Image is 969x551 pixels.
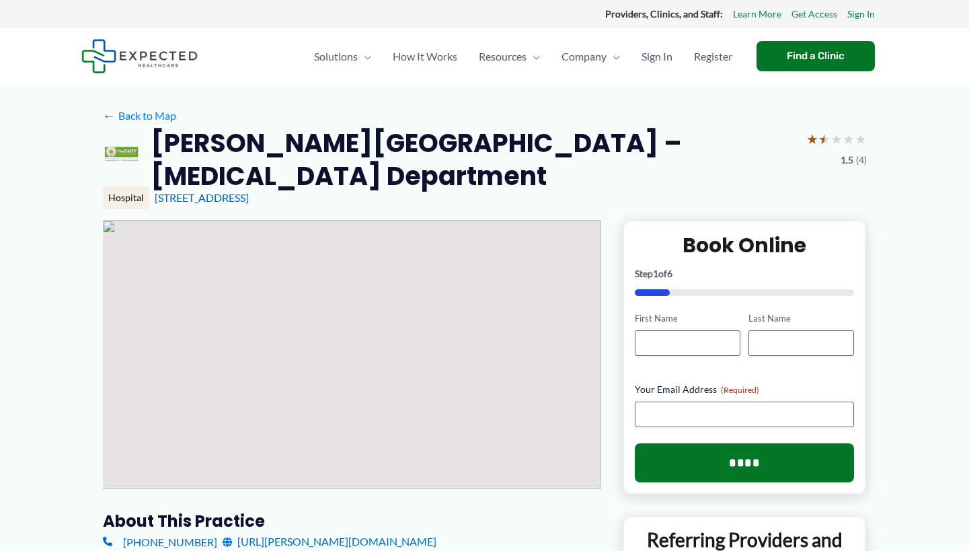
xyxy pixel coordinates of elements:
span: How It Works [393,33,457,80]
img: Expected Healthcare Logo - side, dark font, small [81,39,198,73]
a: Get Access [791,5,837,23]
nav: Primary Site Navigation [303,33,743,80]
h2: [PERSON_NAME][GEOGRAPHIC_DATA] – [MEDICAL_DATA] Department [151,126,796,193]
span: Sign In [642,33,672,80]
a: ResourcesMenu Toggle [468,33,551,80]
span: ★ [830,126,843,151]
span: ★ [818,126,830,151]
a: Learn More [733,5,781,23]
div: Hospital [103,186,149,209]
a: Sign In [631,33,683,80]
span: 1 [653,268,658,279]
a: How It Works [382,33,468,80]
span: Menu Toggle [358,33,371,80]
span: 6 [667,268,672,279]
span: Resources [479,33,527,80]
span: Register [694,33,732,80]
span: ★ [855,126,867,151]
label: First Name [635,312,740,325]
a: [STREET_ADDRESS] [155,191,249,204]
span: ← [103,109,116,122]
p: Step of [635,269,855,279]
span: Solutions [314,33,358,80]
h2: Book Online [635,232,855,258]
span: Company [561,33,607,80]
a: Sign In [847,5,875,23]
span: (Required) [721,385,759,395]
span: Menu Toggle [607,33,620,80]
a: SolutionsMenu Toggle [303,33,382,80]
label: Your Email Address [635,383,855,396]
a: CompanyMenu Toggle [551,33,631,80]
span: 1.5 [841,151,853,169]
strong: Providers, Clinics, and Staff: [605,8,723,20]
label: Last Name [748,312,854,325]
span: (4) [856,151,867,169]
span: ★ [843,126,855,151]
a: ←Back to Map [103,106,176,126]
span: Menu Toggle [527,33,540,80]
a: Find a Clinic [757,41,875,71]
span: ★ [806,126,818,151]
h3: About this practice [103,511,601,531]
a: Register [683,33,743,80]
